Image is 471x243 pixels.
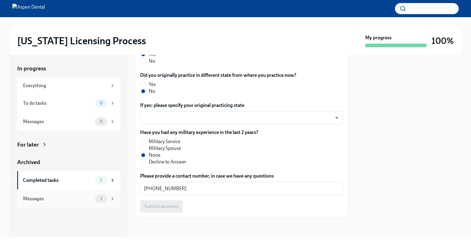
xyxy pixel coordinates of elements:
div: Completed tasks [23,177,93,184]
label: Have you had any military experience in the last 2 years? [140,129,258,136]
a: In progress [17,65,120,73]
a: Everything [17,77,120,94]
div: ​ [140,111,343,124]
a: Archived [17,158,120,166]
span: 2 [96,178,106,182]
div: Everything [23,82,107,89]
span: No [149,58,155,65]
span: 0 [96,101,106,105]
label: Did you originally practice in different state from where you practice now? [140,72,296,79]
label: If yes: please specify your original practicing state [140,102,343,109]
div: To do tasks [23,100,93,107]
span: 1 [97,196,106,201]
a: Messages0 [17,112,120,131]
a: Completed tasks2 [17,171,120,190]
img: Aspen Dental [12,4,45,14]
strong: My progress [365,34,392,41]
h3: 100% [431,35,454,46]
a: For later [17,141,120,149]
h2: [US_STATE] Licensing Process [17,35,146,47]
textarea: [PHONE_NUMBER] [144,185,339,192]
span: Decline to Answer [149,159,186,165]
div: For later [17,141,39,149]
a: To do tasks0 [17,94,120,112]
label: Please provide a contact number, in case we have any questions [140,173,343,179]
span: Military Service [149,138,180,145]
span: 0 [96,119,106,124]
span: Yes [149,81,156,88]
div: Messages [23,195,93,202]
span: Military Spouse [149,145,181,152]
div: Messages [23,118,93,125]
span: No [149,88,155,95]
span: None [149,152,160,159]
a: Messages1 [17,190,120,208]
